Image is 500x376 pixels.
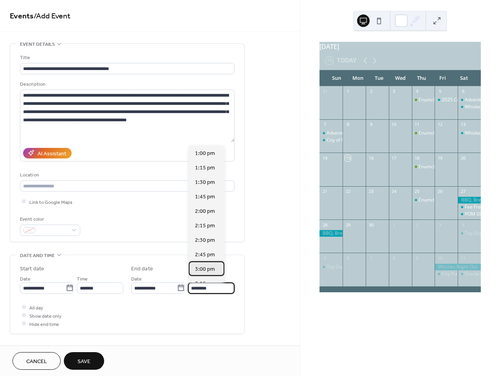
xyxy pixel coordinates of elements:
div: 17 [391,155,397,161]
div: Enumclaw [PERSON_NAME] Market [419,130,496,137]
div: 20 [460,155,466,161]
div: Tue [368,70,390,86]
div: City of Enumclaw Summer [DATE] Showcase [327,137,423,144]
div: Witches Night Out [435,264,481,270]
div: 29 [345,222,351,228]
span: 1:45 pm [195,193,215,201]
span: 3:15 pm [195,280,215,288]
div: 1 [391,222,397,228]
div: End date [131,265,153,273]
span: 1:30 pm [195,178,215,187]
div: Event color [20,215,79,223]
span: Event details [20,40,55,49]
div: Toy Dog Show [465,230,496,237]
div: 22 [345,189,351,194]
span: Recurring event [20,344,61,352]
span: Date [20,275,31,283]
span: Link to Google Maps [29,198,72,206]
div: Enumclaw Farmer's Market [412,197,435,203]
div: 9 [414,255,420,261]
div: 7 [368,255,374,261]
div: Fee Free Days at Mount Rainier National Park [458,204,481,210]
span: 2:15 pm [195,222,215,230]
div: 3 [437,222,443,228]
span: 2:45 pm [195,251,215,259]
span: 1:15 pm [195,164,215,172]
div: Enumclaw Farmer's Market [412,164,435,170]
a: Events [10,9,34,24]
span: Date and time [20,252,55,260]
div: 24 [391,189,397,194]
span: 3:00 pm [195,265,215,273]
div: 18 [414,155,420,161]
div: Whiskey Trains [465,130,498,137]
div: 28 [322,222,328,228]
div: 21 [322,189,328,194]
div: 4 [414,88,420,94]
div: 6 [345,255,351,261]
div: BBQ, Brews, & Brats [319,230,343,237]
div: 10 [391,122,397,128]
div: City Pumpkins and Witches Night Out [435,271,458,277]
div: 5 [322,255,328,261]
div: Enumclaw [PERSON_NAME] Market [419,97,496,103]
div: 7 [322,122,328,128]
div: 6 [460,88,466,94]
div: 3 [391,88,397,94]
div: City of Enumclaw Summer Sunday Showcase [319,137,343,144]
div: Sun [326,70,347,86]
div: POM Dinner and Auction [458,211,481,218]
div: 4 [460,222,466,228]
span: 2:30 pm [195,236,215,245]
div: Enumclaw [PERSON_NAME] Market [419,164,496,170]
div: 14 [322,155,328,161]
div: 26 [437,189,443,194]
div: Adventure Van Expo [458,97,481,103]
div: 9 [368,122,374,128]
div: Thu [411,70,432,86]
div: Adventure Van Expo [319,130,343,137]
div: Location [20,171,233,179]
div: [DATE] [319,42,481,51]
div: 10 [437,255,443,261]
div: 16 [368,155,374,161]
div: Enumclaw Farmer's Market [412,130,435,137]
span: Time [188,275,199,283]
div: 8 [391,255,397,261]
div: 19 [437,155,443,161]
div: Enumclaw [PERSON_NAME] Market [419,197,496,203]
div: Mon [347,70,368,86]
div: Fri [432,70,453,86]
div: Toy Dog Show [458,230,481,237]
div: 2 [414,222,420,228]
div: 5 [437,88,443,94]
div: 12 [437,122,443,128]
button: Save [64,352,104,370]
div: Toy Dog Show [327,264,357,270]
div: 11 [460,255,466,261]
div: Title [20,54,233,62]
div: 2 [368,88,374,94]
div: 11 [414,122,420,128]
div: Whiskey Trains [458,130,481,137]
div: AI Assistant [38,149,66,158]
div: 1 [345,88,351,94]
div: Whiskey Trains [458,104,481,110]
span: Date [131,275,142,283]
span: Hide end time [29,320,59,328]
div: 13 [460,122,466,128]
span: Time [77,275,88,283]
div: Sno-Jammers Snow Rally [458,271,481,277]
div: Toy Dog Show [319,264,343,270]
div: Enumclaw Farmer's Market [412,97,435,103]
span: 1:00 pm [195,149,215,158]
span: Cancel [26,358,47,366]
button: Cancel [13,352,61,370]
div: 15 [345,155,351,161]
div: Start date [20,265,44,273]
span: All day [29,304,43,312]
div: 30 [368,222,374,228]
div: Adventure Van Expo [327,130,370,137]
div: 23 [368,189,374,194]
